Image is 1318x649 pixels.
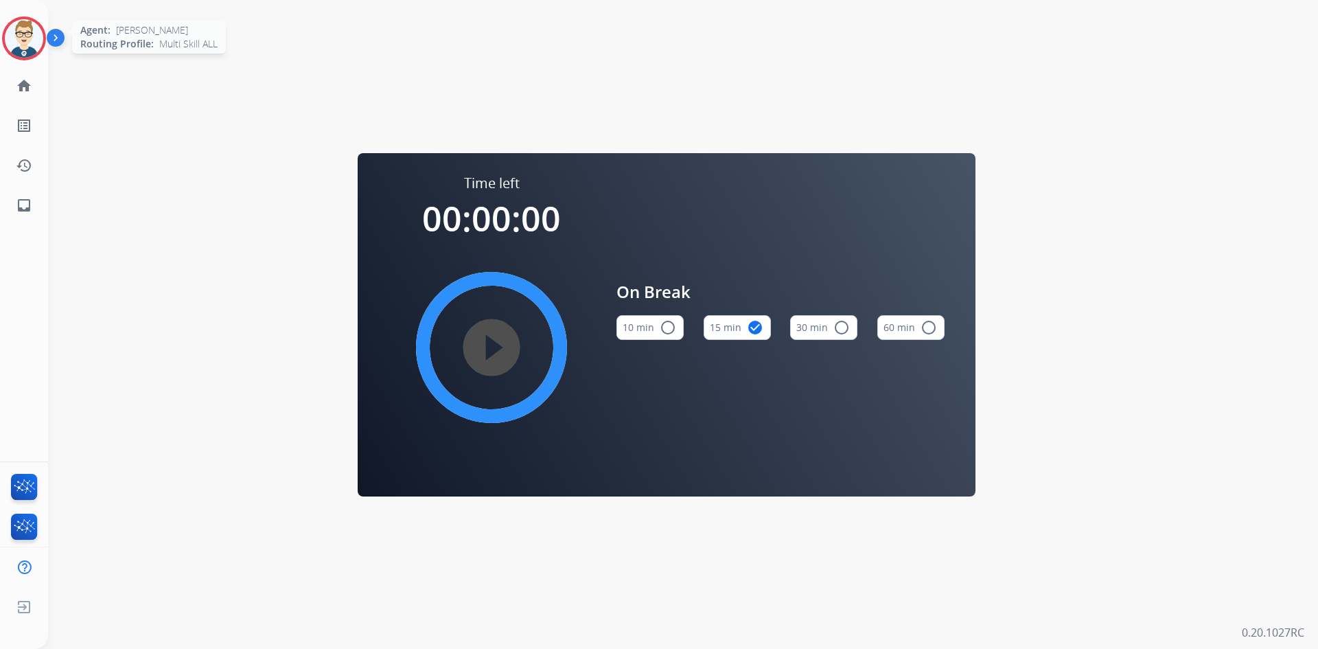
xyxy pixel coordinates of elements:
[80,37,154,51] span: Routing Profile:
[16,117,32,134] mat-icon: list_alt
[1242,624,1304,641] p: 0.20.1027RC
[159,37,218,51] span: Multi Skill ALL
[790,315,857,340] button: 30 min
[16,78,32,94] mat-icon: home
[422,195,561,242] span: 00:00:00
[116,23,188,37] span: [PERSON_NAME]
[616,315,684,340] button: 10 min
[921,319,937,336] mat-icon: radio_button_unchecked
[80,23,111,37] span: Agent:
[704,315,771,340] button: 15 min
[616,280,945,304] span: On Break
[16,157,32,174] mat-icon: history
[833,319,850,336] mat-icon: radio_button_unchecked
[660,319,676,336] mat-icon: radio_button_unchecked
[877,315,945,340] button: 60 min
[16,197,32,214] mat-icon: inbox
[747,319,763,336] mat-icon: check_circle
[483,339,500,356] mat-icon: play_circle_filled
[464,174,520,193] span: Time left
[5,19,43,58] img: avatar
